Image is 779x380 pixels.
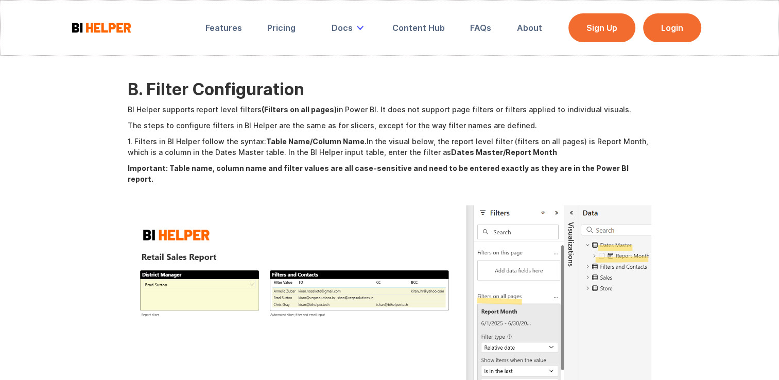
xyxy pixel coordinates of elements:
[128,104,651,115] p: BI Helper supports report level filters in Power BI. It does not support page filters or filters ...
[128,80,651,99] h2: B. Filter Configuration
[205,23,242,33] div: Features
[128,189,651,200] p: ‍
[643,13,701,42] a: Login
[128,59,651,70] p: ‍
[128,120,651,131] p: The steps to configure filters in BI Helper are the same as for slicers, except for the way filte...
[128,164,629,183] strong: Important: Table name, column name and filter values are all case-sensitive and need to be entere...
[262,105,337,114] strong: (Filters on all pages)
[324,16,374,39] div: Docs
[128,136,651,158] p: 1. Filters in BI Helper follow the syntax: In the visual below, the report level filter (filters ...
[451,148,557,157] strong: Dates Master/Report Month
[568,13,635,42] a: Sign Up
[266,137,367,146] strong: Table Name/Column Name.
[198,16,249,39] a: Features
[385,16,452,39] a: Content Hub
[267,23,296,33] div: Pricing
[332,23,353,33] div: Docs
[260,16,303,39] a: Pricing
[470,23,491,33] div: FAQs
[510,16,549,39] a: About
[463,16,498,39] a: FAQs
[392,23,445,33] div: Content Hub
[517,23,542,33] div: About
